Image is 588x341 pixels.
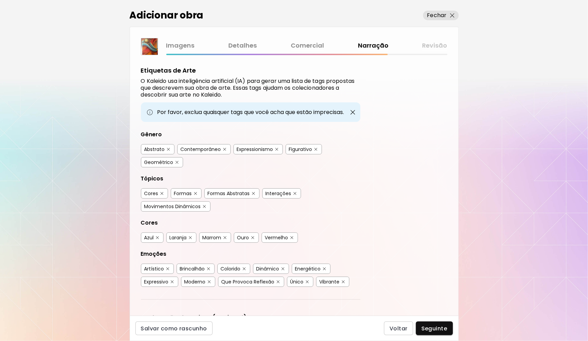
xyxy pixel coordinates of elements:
div: Tópicos [141,174,360,183]
img: delete [323,267,326,270]
div: Artístico [144,265,164,272]
span: Salvar como rascunho [141,325,207,332]
div: Energético [295,265,321,272]
div: Geométrico [144,159,173,166]
button: delete [305,279,310,285]
button: delete [222,147,227,152]
button: delete [274,147,279,152]
img: delete [275,148,278,151]
img: delete [277,280,280,283]
a: Imagens [166,41,195,51]
button: Seguinte [416,321,453,335]
img: delete [207,267,210,270]
div: Ouro [237,234,249,241]
div: Colorido [221,265,241,272]
img: close-button [349,109,356,116]
button: delete [188,235,193,240]
img: info [146,109,153,116]
div: Expressionismo [237,146,273,153]
img: delete [194,192,197,195]
button: delete [166,147,171,152]
div: Brincalhão [180,265,205,272]
div: Vibrante [320,278,340,285]
div: Emoções [141,250,360,258]
button: delete [155,235,160,240]
span: Voltar [389,325,408,332]
img: delete [203,205,206,208]
div: Dinâmico [256,265,279,272]
span: Seguinte [421,325,447,332]
div: Vermelho [265,234,288,241]
img: delete [306,280,309,283]
button: delete [341,279,346,285]
h5: Declaração de artista (opcional) [141,313,247,322]
div: Cores [141,218,360,227]
button: delete [322,266,327,271]
img: delete [314,148,317,151]
button: delete [250,235,255,240]
div: Laranja [170,234,187,241]
img: delete [208,280,211,283]
div: Movimentos Dinâmicos [144,203,201,210]
img: thumbnail [141,38,158,55]
img: delete [223,148,226,151]
div: Contemporâneo [181,146,221,153]
button: delete [289,235,295,240]
button: delete [165,266,170,271]
div: Expressivo [144,278,169,285]
button: delete [193,191,198,196]
div: Que Provoca Reflexão [221,278,275,285]
button: delete [170,279,175,285]
a: Detalhes [228,41,257,51]
div: Figurativo [289,146,312,153]
div: Formas [174,190,192,197]
button: delete [206,266,211,271]
img: delete [189,236,192,239]
div: Por favor, exclua quaisquer tags que você acha que estão imprecisas. [141,102,360,122]
div: Interações [266,190,291,197]
button: delete [280,266,286,271]
img: delete [166,267,169,270]
img: delete [290,236,293,239]
button: delete [223,235,228,240]
img: delete [156,236,159,239]
img: delete [224,236,227,239]
button: delete [292,191,298,196]
img: delete [167,148,170,151]
img: delete [243,267,246,270]
button: delete [313,147,319,152]
img: delete [251,236,254,239]
button: delete [175,160,180,165]
img: delete [281,267,285,270]
button: delete [276,279,281,285]
img: delete [171,280,174,283]
div: Cores [144,190,158,197]
img: delete [176,161,179,164]
button: delete [202,204,207,209]
h6: O Kaleido usa inteligência artificial (IA) para gerar uma lista de tags propostas que descrevem s... [141,78,360,98]
h5: Etiquetas de Arte [141,66,196,75]
img: delete [252,192,255,195]
button: delete [207,279,212,285]
div: Gênero [141,130,360,139]
div: Marrom [203,234,221,241]
a: Comercial [291,41,324,51]
button: delete [242,266,247,271]
button: delete [251,191,256,196]
div: Moderno [184,278,206,285]
div: Formas Abstratas [208,190,250,197]
div: Azul [144,234,154,241]
button: delete [159,191,165,196]
div: Único [290,278,304,285]
img: delete [160,192,164,195]
button: Voltar [384,321,413,335]
button: close-button [348,108,358,117]
button: Salvar como rascunho [135,321,213,335]
div: Abstrato [144,146,165,153]
img: delete [293,192,297,195]
img: delete [342,280,345,283]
